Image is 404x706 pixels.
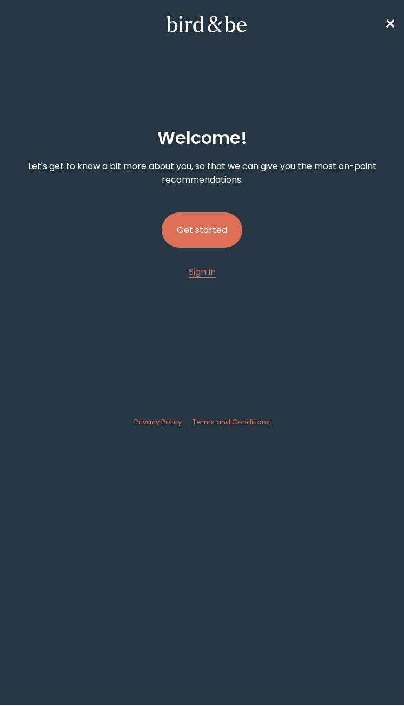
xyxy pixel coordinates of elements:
[134,417,182,427] span: Privacy Policy
[134,417,182,427] a: Privacy Policy
[157,125,247,151] h2: Welcome !
[162,195,242,265] a: Get started
[189,265,216,278] a: Sign In
[193,417,270,427] a: Terms and Conditions
[193,417,270,427] span: Terms and Conditions
[162,212,242,248] button: Get started
[355,661,393,695] iframe: Gorgias live chat messenger
[385,15,395,33] span: ✕
[385,15,395,34] a: ✕
[9,159,395,187] p: Let's get to know a bit more about you, so that we can give you the most on-point recommendations.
